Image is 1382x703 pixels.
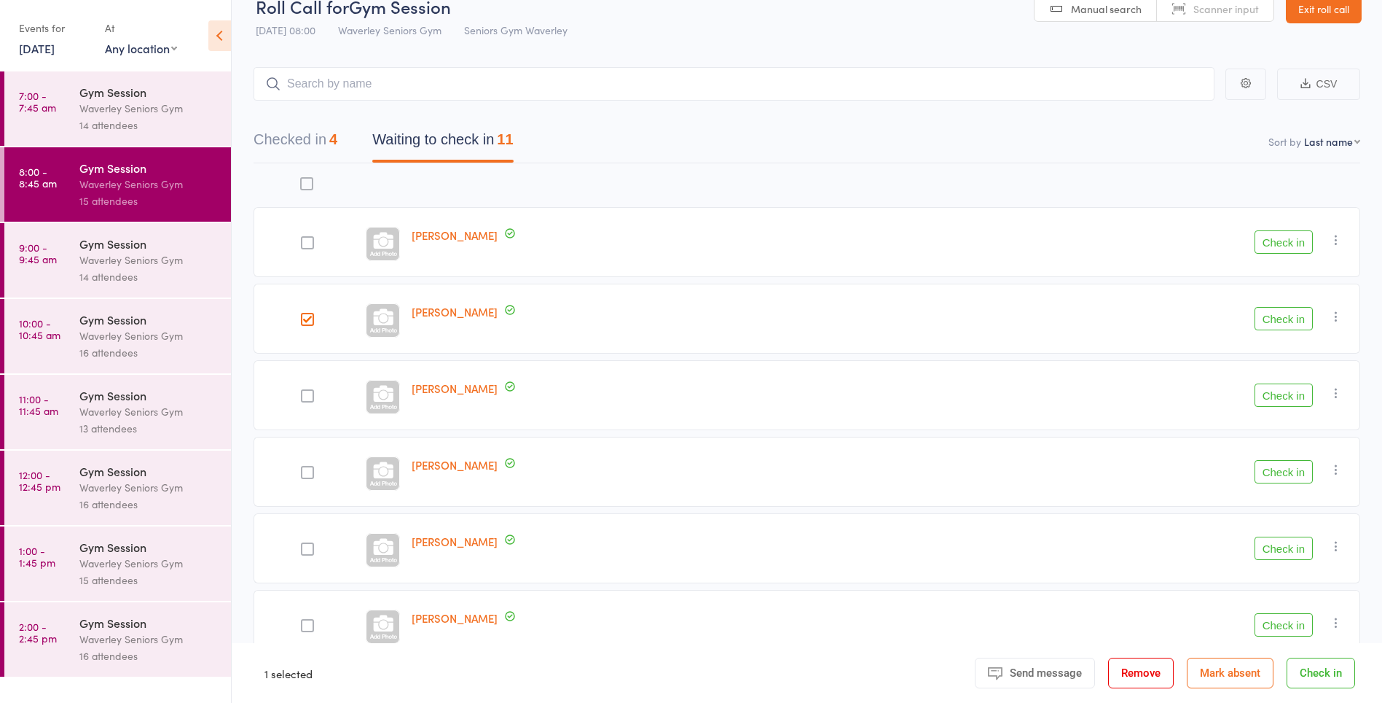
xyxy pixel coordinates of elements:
button: Check in [1255,307,1313,330]
button: CSV [1277,69,1360,100]
div: Waverley Seniors Gym [79,327,219,344]
div: 14 attendees [79,268,219,285]
span: Scanner input [1193,1,1259,16]
a: 9:00 -9:45 amGym SessionWaverley Seniors Gym14 attendees [4,223,231,298]
div: Waverley Seniors Gym [79,479,219,496]
div: Gym Session [79,160,219,176]
div: Gym Session [79,387,219,403]
div: 16 attendees [79,344,219,361]
button: Send message [975,658,1095,688]
div: Any location [105,40,177,56]
time: 9:00 - 9:45 am [19,241,57,265]
button: Mark absent [1187,658,1273,688]
button: Check in [1255,460,1313,483]
span: Waverley Seniors Gym [338,23,441,37]
div: Waverley Seniors Gym [79,176,219,193]
a: 1:00 -1:45 pmGym SessionWaverley Seniors Gym15 attendees [4,527,231,601]
span: Manual search [1071,1,1142,16]
button: Check in [1255,230,1313,254]
input: Search by name [254,67,1214,101]
div: 15 attendees [79,572,219,589]
time: 8:00 - 8:45 am [19,166,57,189]
a: [PERSON_NAME] [412,457,498,473]
div: 4 [329,131,337,147]
div: Gym Session [79,615,219,631]
div: Gym Session [79,539,219,555]
div: Waverley Seniors Gym [79,403,219,420]
div: 1 selected [264,658,313,688]
div: Gym Session [79,311,219,327]
a: 8:00 -8:45 amGym SessionWaverley Seniors Gym15 attendees [4,147,231,222]
div: At [105,16,177,40]
time: 1:00 - 1:45 pm [19,545,55,568]
a: [PERSON_NAME] [412,304,498,319]
button: Check in [1255,613,1313,637]
a: [PERSON_NAME] [412,610,498,626]
time: 2:00 - 2:45 pm [19,621,57,644]
div: Waverley Seniors Gym [79,100,219,117]
label: Sort by [1268,134,1301,149]
div: 16 attendees [79,496,219,513]
a: [PERSON_NAME] [412,381,498,396]
div: Last name [1304,134,1353,149]
div: 16 attendees [79,648,219,664]
div: Gym Session [79,463,219,479]
button: Check in [1255,537,1313,560]
div: 11 [497,131,513,147]
button: Waiting to check in11 [372,124,513,163]
a: [PERSON_NAME] [412,534,498,549]
div: Waverley Seniors Gym [79,252,219,268]
div: 14 attendees [79,117,219,133]
div: Waverley Seniors Gym [79,631,219,648]
div: Gym Session [79,236,219,252]
button: Remove [1108,658,1174,688]
div: Gym Session [79,84,219,100]
time: 12:00 - 12:45 pm [19,469,60,492]
a: 12:00 -12:45 pmGym SessionWaverley Seniors Gym16 attendees [4,451,231,525]
button: Checked in4 [254,124,337,163]
span: Seniors Gym Waverley [464,23,568,37]
span: [DATE] 08:00 [256,23,315,37]
time: 7:00 - 7:45 am [19,90,56,113]
div: Events for [19,16,90,40]
div: 13 attendees [79,420,219,437]
a: 11:00 -11:45 amGym SessionWaverley Seniors Gym13 attendees [4,375,231,449]
a: 10:00 -10:45 amGym SessionWaverley Seniors Gym16 attendees [4,299,231,373]
time: 10:00 - 10:45 am [19,317,60,341]
button: Check in [1287,658,1355,688]
button: Check in [1255,384,1313,407]
a: 2:00 -2:45 pmGym SessionWaverley Seniors Gym16 attendees [4,602,231,677]
a: 7:00 -7:45 amGym SessionWaverley Seniors Gym14 attendees [4,71,231,146]
time: 11:00 - 11:45 am [19,393,58,416]
span: Send message [1010,667,1082,680]
a: [PERSON_NAME] [412,228,498,243]
div: 15 attendees [79,193,219,209]
div: Waverley Seniors Gym [79,555,219,572]
a: [DATE] [19,40,55,56]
